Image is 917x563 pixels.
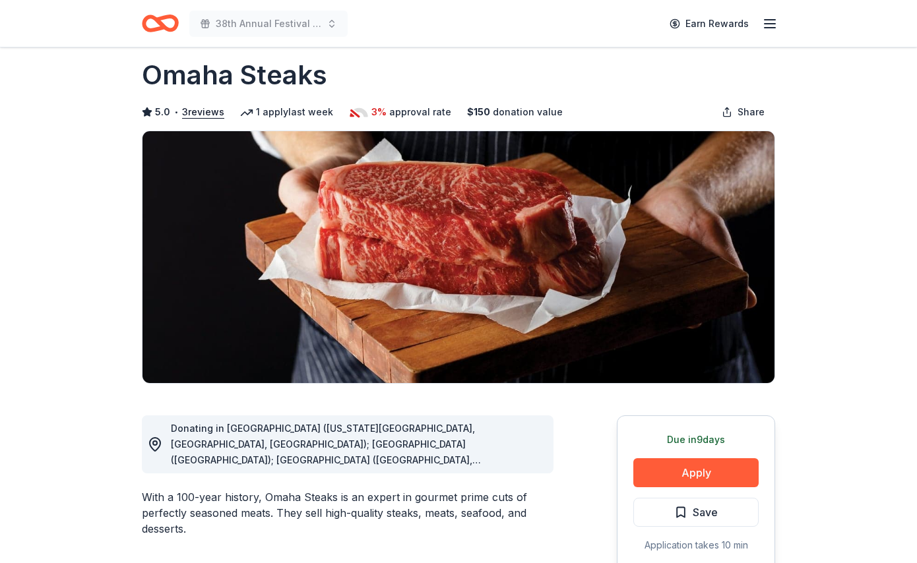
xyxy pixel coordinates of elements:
img: Image for Omaha Steaks [142,131,775,383]
div: Application takes 10 min [633,537,759,553]
button: 3reviews [182,104,224,120]
div: With a 100-year history, Omaha Steaks is an expert in gourmet prime cuts of perfectly seasoned me... [142,489,553,537]
div: 1 apply last week [240,104,333,120]
a: Home [142,8,179,39]
span: Save [693,504,718,521]
span: approval rate [389,104,451,120]
span: • [174,107,179,117]
button: Save [633,498,759,527]
button: Apply [633,458,759,487]
h1: Omaha Steaks [142,57,327,94]
span: 3% [371,104,387,120]
button: 38th Annual Festival of Trees [189,11,348,37]
span: 38th Annual Festival of Trees [216,16,321,32]
button: Share [711,99,775,125]
span: donation value [493,104,563,120]
span: 5.0 [155,104,170,120]
span: Share [738,104,765,120]
a: Earn Rewards [662,12,757,36]
span: $ 150 [467,104,490,120]
div: Due in 9 days [633,432,759,448]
